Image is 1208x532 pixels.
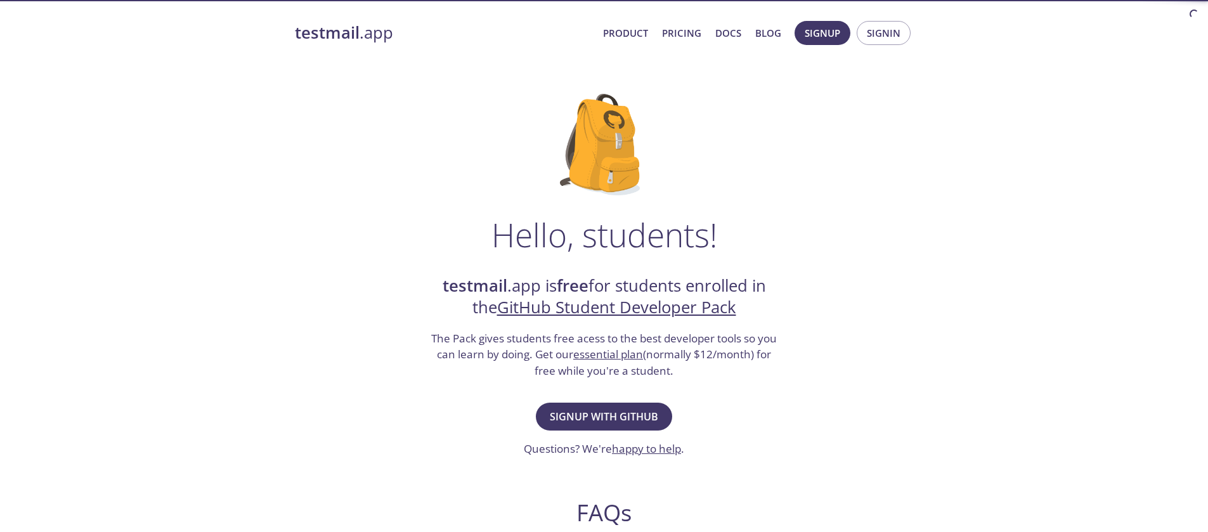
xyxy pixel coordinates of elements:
button: Signup with GitHub [536,403,672,431]
a: GitHub Student Developer Pack [497,296,736,318]
strong: testmail [295,22,360,44]
span: Signin [867,25,900,41]
h3: The Pack gives students free acess to the best developer tools so you can learn by doing. Get our... [430,330,779,379]
strong: testmail [443,275,507,297]
a: Pricing [662,25,701,41]
a: essential plan [573,347,643,361]
a: Product [603,25,648,41]
a: testmail.app [295,22,593,44]
a: Docs [715,25,741,41]
strong: free [557,275,588,297]
a: happy to help [612,441,681,456]
span: Signup with GitHub [550,408,658,425]
button: Signin [857,21,911,45]
button: Signup [795,21,850,45]
h2: FAQs [361,498,848,527]
h2: .app is for students enrolled in the [430,275,779,319]
h1: Hello, students! [491,216,717,254]
span: Signup [805,25,840,41]
img: github-student-backpack.png [560,94,648,195]
a: Blog [755,25,781,41]
h3: Questions? We're . [524,441,684,457]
